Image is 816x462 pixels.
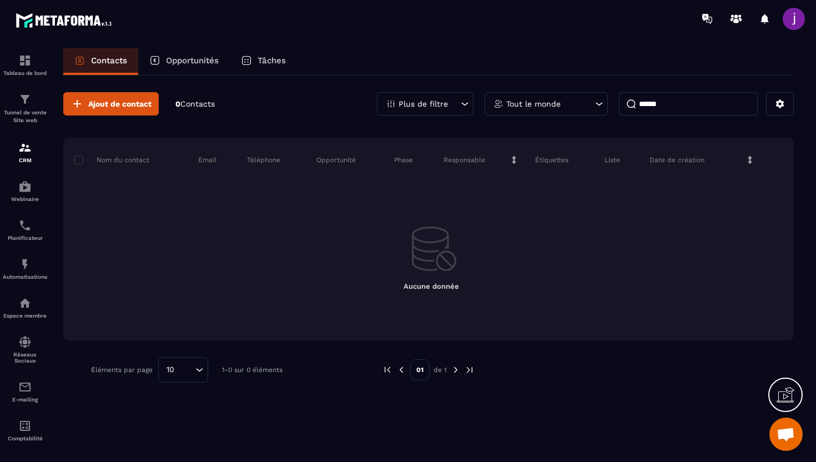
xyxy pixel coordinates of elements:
p: E-mailing [3,396,47,403]
img: next [465,365,475,375]
p: Opportunités [166,56,219,66]
p: Plus de filtre [399,100,448,108]
p: Tableau de bord [3,70,47,76]
img: formation [18,54,32,67]
img: prev [396,365,406,375]
p: Comptabilité [3,435,47,441]
p: Date de création [649,155,704,164]
span: Contacts [180,99,215,108]
input: Search for option [178,364,193,376]
a: Contacts [63,48,138,75]
p: CRM [3,157,47,163]
p: 1-0 sur 0 éléments [222,366,283,374]
p: Responsable [444,155,485,164]
img: social-network [18,335,32,349]
p: Étiquettes [535,155,568,164]
p: Espace membre [3,313,47,319]
a: Opportunités [138,48,230,75]
p: Téléphone [247,155,280,164]
div: Ouvrir le chat [769,418,803,451]
p: Webinaire [3,196,47,202]
a: schedulerschedulerPlanificateur [3,210,47,249]
button: Ajout de contact [63,92,159,115]
img: formation [18,93,32,106]
img: automations [18,297,32,310]
p: Liste [605,155,620,164]
p: Éléments par page [91,366,153,374]
a: social-networksocial-networkRéseaux Sociaux [3,327,47,372]
a: automationsautomationsEspace membre [3,288,47,327]
img: next [451,365,461,375]
p: de 1 [434,365,447,374]
a: Tâches [230,48,297,75]
p: Opportunité [316,155,356,164]
p: Phase [394,155,413,164]
img: accountant [18,419,32,433]
div: Search for option [158,357,208,383]
p: Planificateur [3,235,47,241]
p: Automatisations [3,274,47,280]
img: automations [18,258,32,271]
a: formationformationTableau de bord [3,46,47,84]
p: Tout le monde [506,100,561,108]
img: scheduler [18,219,32,232]
img: prev [382,365,392,375]
img: logo [16,10,115,31]
a: automationsautomationsWebinaire [3,172,47,210]
img: automations [18,180,32,193]
span: Ajout de contact [88,98,152,109]
span: Aucune donnée [404,282,459,290]
img: email [18,380,32,394]
p: Email [198,155,216,164]
p: Nom du contact [74,155,149,164]
img: formation [18,141,32,154]
p: Tâches [258,56,286,66]
a: formationformationCRM [3,133,47,172]
a: formationformationTunnel de vente Site web [3,84,47,133]
p: 01 [410,359,430,380]
a: accountantaccountantComptabilité [3,411,47,450]
p: Réseaux Sociaux [3,351,47,364]
p: Tunnel de vente Site web [3,109,47,124]
p: Contacts [91,56,127,66]
span: 10 [163,364,178,376]
a: emailemailE-mailing [3,372,47,411]
a: automationsautomationsAutomatisations [3,249,47,288]
p: 0 [175,99,215,109]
